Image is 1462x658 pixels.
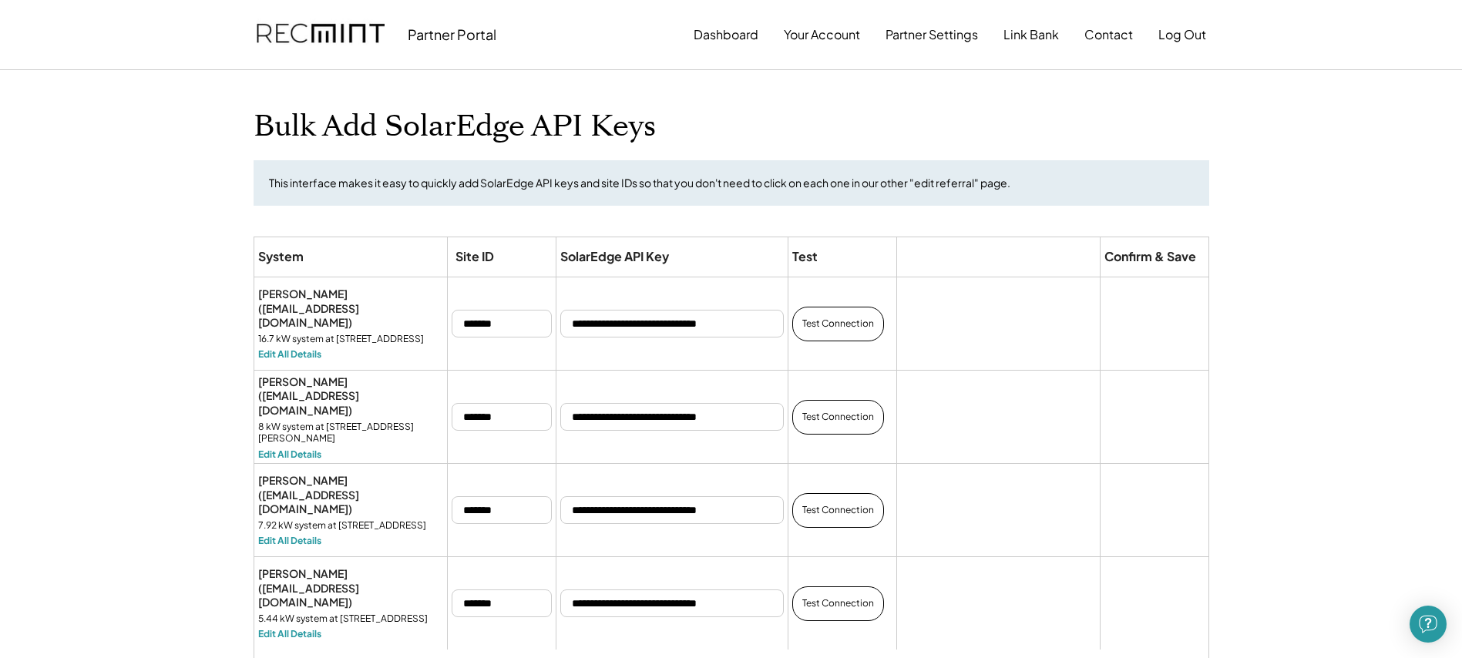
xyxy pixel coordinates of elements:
[258,519,426,532] div: 7.92 kW system at [STREET_ADDRESS]
[258,473,443,515] div: [PERSON_NAME] ([EMAIL_ADDRESS][DOMAIN_NAME])
[784,19,860,50] button: Your Account
[792,493,884,528] button: Test Connection
[258,613,428,625] div: 5.44 kW system at [STREET_ADDRESS]
[258,348,321,361] div: Edit All Details
[560,249,669,265] div: SolarEdge API Key
[1104,249,1196,265] div: Confirm & Save
[792,586,884,621] button: Test Connection
[694,19,758,50] button: Dashboard
[258,448,321,461] div: Edit All Details
[258,287,443,329] div: [PERSON_NAME] ([EMAIL_ADDRESS][DOMAIN_NAME])
[269,176,1010,191] div: This interface makes it easy to quickly add SolarEdge API keys and site IDs so that you don't nee...
[886,19,978,50] button: Partner Settings
[254,109,656,145] h1: Bulk Add SolarEdge API Keys
[1084,19,1133,50] button: Contact
[257,8,385,61] img: recmint-logotype%403x.png
[1410,606,1447,643] div: Open Intercom Messenger
[258,628,321,640] div: Edit All Details
[258,249,304,265] div: System
[258,421,443,445] div: 8 kW system at [STREET_ADDRESS][PERSON_NAME]
[408,25,496,43] div: Partner Portal
[258,374,443,417] div: [PERSON_NAME] ([EMAIL_ADDRESS][DOMAIN_NAME])
[258,566,443,609] div: [PERSON_NAME] ([EMAIL_ADDRESS][DOMAIN_NAME])
[792,307,884,341] button: Test Connection
[455,249,494,265] div: Site ID
[792,400,884,435] button: Test Connection
[1158,19,1206,50] button: Log Out
[792,249,818,265] div: Test
[258,535,321,547] div: Edit All Details
[258,333,424,345] div: 16.7 kW system at [STREET_ADDRESS]
[1003,19,1059,50] button: Link Bank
